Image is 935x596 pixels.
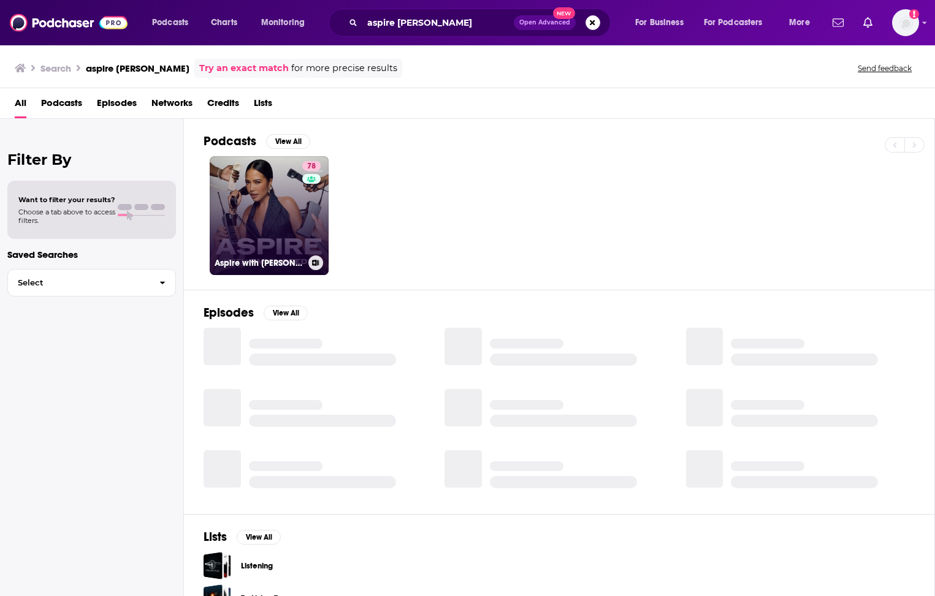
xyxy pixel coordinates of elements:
[237,530,281,545] button: View All
[151,93,193,118] a: Networks
[18,195,115,204] span: Want to filter your results?
[18,208,115,225] span: Choose a tab above to access filters.
[86,62,189,74] h3: aspire [PERSON_NAME]
[909,9,919,19] svg: Add a profile image
[204,134,256,149] h2: Podcasts
[40,62,71,74] h3: Search
[10,11,128,34] img: Podchaser - Follow, Share and Rate Podcasts
[780,13,825,32] button: open menu
[261,14,305,31] span: Monitoring
[204,134,310,149] a: PodcastsView All
[210,156,329,275] a: 78Aspire with [PERSON_NAME]
[340,9,622,37] div: Search podcasts, credits, & more...
[892,9,919,36] button: Show profile menu
[858,12,877,33] a: Show notifications dropdown
[215,258,303,268] h3: Aspire with [PERSON_NAME]
[362,13,514,32] input: Search podcasts, credits, & more...
[627,13,699,32] button: open menu
[204,305,254,320] h2: Episodes
[204,529,227,545] h2: Lists
[302,161,321,171] a: 78
[41,93,82,118] a: Podcasts
[789,14,810,31] span: More
[892,9,919,36] img: User Profile
[241,559,273,573] a: Listening
[7,151,176,168] h2: Filter By
[204,552,231,579] a: Listening
[696,13,780,32] button: open menu
[143,13,204,32] button: open menu
[15,93,26,118] a: All
[264,306,308,320] button: View All
[291,61,397,75] span: for more precise results
[307,160,316,173] span: 78
[7,269,176,296] button: Select
[892,9,919,36] span: Logged in as E_Looks
[553,7,575,19] span: New
[199,61,289,75] a: Try an exact match
[514,15,576,30] button: Open AdvancedNew
[253,13,321,32] button: open menu
[203,13,245,32] a: Charts
[97,93,137,118] a: Episodes
[854,63,915,74] button: Send feedback
[8,279,150,287] span: Select
[704,14,763,31] span: For Podcasters
[204,529,281,545] a: ListsView All
[204,305,308,320] a: EpisodesView All
[519,20,570,26] span: Open Advanced
[207,93,239,118] a: Credits
[266,134,310,149] button: View All
[211,14,237,31] span: Charts
[7,249,176,260] p: Saved Searches
[152,14,188,31] span: Podcasts
[828,12,849,33] a: Show notifications dropdown
[635,14,684,31] span: For Business
[254,93,272,118] a: Lists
